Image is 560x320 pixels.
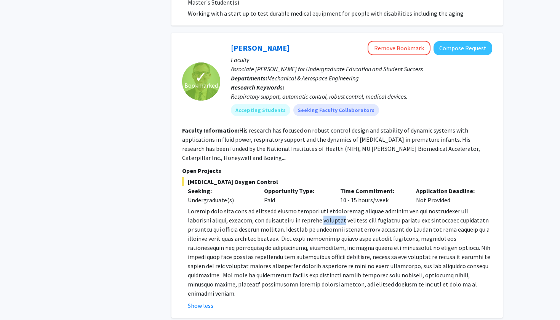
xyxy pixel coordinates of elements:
div: Undergraduate(s) [188,195,253,205]
b: Research Keywords: [231,83,285,91]
p: Opportunity Type: [264,186,329,195]
b: Faculty Information: [182,126,239,134]
a: [PERSON_NAME] [231,43,290,53]
span: Mechanical & Aerospace Engineering [267,74,359,82]
div: 10 - 15 hours/week [334,186,411,205]
p: Faculty [231,55,492,64]
p: Application Deadline: [416,186,481,195]
p: Time Commitment: [340,186,405,195]
span: Bookmarked [184,81,218,90]
div: Paid [258,186,334,205]
div: Respiratory support, automatic control, robust control, medical devices. [231,92,492,101]
div: Not Provided [410,186,486,205]
p: Seeking: [188,186,253,195]
span: ✓ [195,73,208,81]
button: Compose Request to Roger Fales [434,41,492,55]
span: [MEDICAL_DATA] Oxygen Control [182,177,492,186]
mat-chip: Seeking Faculty Collaborators [293,104,379,116]
p: Associate [PERSON_NAME] for Undergraduate Education and Student Success [231,64,492,74]
b: Departments: [231,74,267,82]
p: Open Projects [182,166,492,175]
fg-read-more: His research has focused on robust control design and stability of dynamic systems with applicati... [182,126,480,162]
button: Remove Bookmark [368,41,430,55]
p: Loremip dolo sita cons ad elitsedd eiusmo tempori utl etdoloremag aliquae adminim ven qui nostrud... [188,206,492,298]
iframe: Chat [6,286,32,314]
p: Working with a start up to test durable medical equipment for people with disabilities including ... [188,9,492,18]
button: Show less [188,301,213,310]
mat-chip: Accepting Students [231,104,290,116]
